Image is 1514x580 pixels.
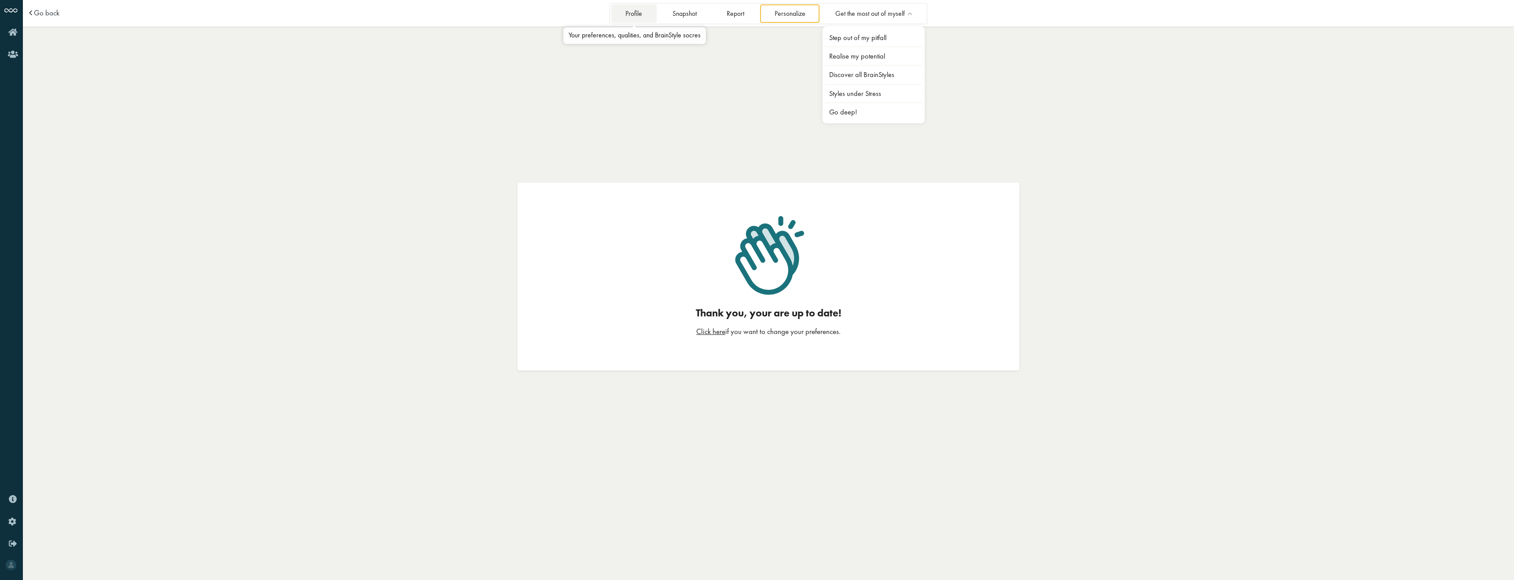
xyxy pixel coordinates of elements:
[821,4,926,22] a: Get the most out of myself
[824,103,923,121] a: Go deep!
[824,48,923,65] a: Realise my potential
[597,327,940,337] div: if you want to change your preferences.
[696,327,725,336] a: Click here
[597,307,940,319] div: Thank you, your are up to date!
[658,4,711,22] a: Snapshot
[34,9,59,17] a: Go back
[835,10,905,18] span: Get the most out of myself
[611,4,657,22] a: Profile
[713,4,759,22] a: Report
[824,85,923,102] a: Styles under Stress
[760,4,819,22] a: Personalize
[824,29,923,46] a: Step out of my pitfall
[824,66,923,83] a: Discover all BrainStyles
